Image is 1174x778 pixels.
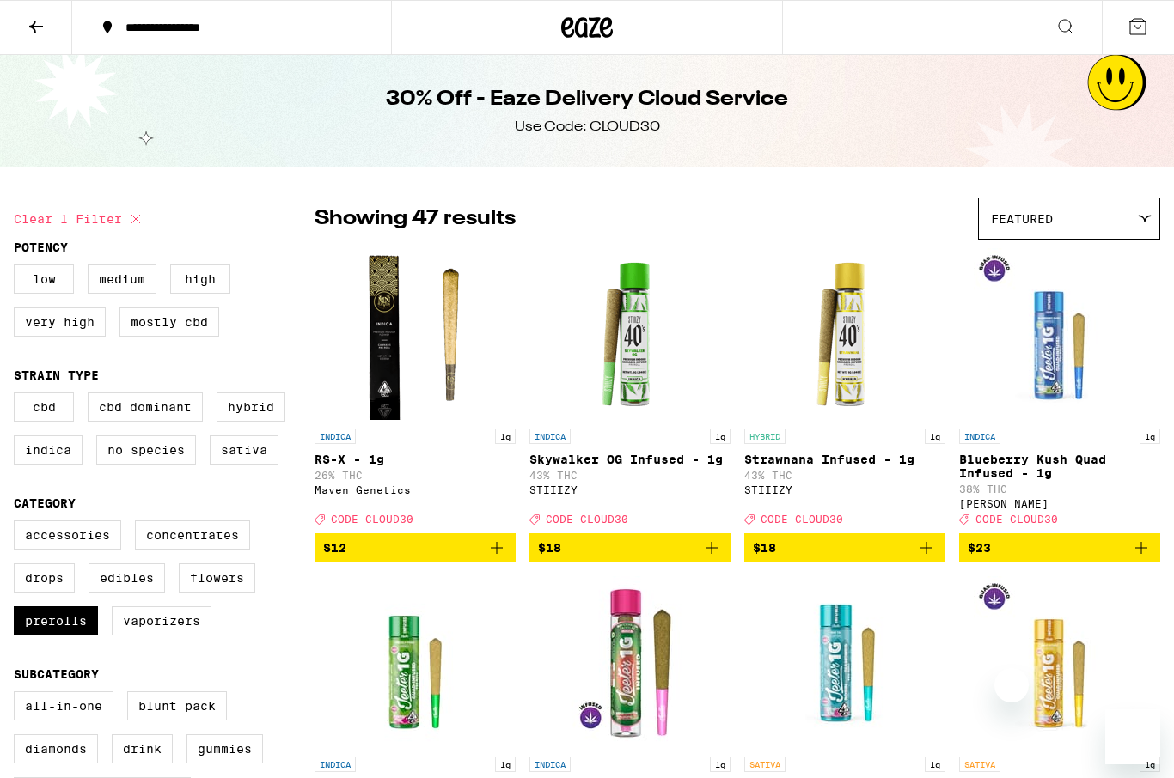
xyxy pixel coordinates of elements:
[14,606,98,635] label: Prerolls
[14,734,98,763] label: Diamonds
[135,520,250,550] label: Concentrates
[14,240,68,254] legend: Potency
[710,429,731,444] p: 1g
[315,484,516,495] div: Maven Genetics
[14,392,74,422] label: CBD
[991,212,1053,226] span: Featured
[959,498,1160,509] div: [PERSON_NAME]
[959,248,1160,533] a: Open page for Blueberry Kush Quad Infused - 1g from Jeeter
[744,453,945,466] p: Strawnana Infused - 1g
[14,691,113,720] label: All-In-One
[315,470,516,481] p: 26% THC
[331,514,413,525] span: CODE CLOUD30
[14,198,146,240] button: Clear 1 filter
[112,606,211,635] label: Vaporizers
[88,264,156,294] label: Medium
[959,533,1160,562] button: Add to bag
[1105,709,1160,764] iframe: Button to launch messaging window
[1140,429,1160,444] p: 1g
[761,514,843,525] span: CODE CLOUD30
[925,429,945,444] p: 1g
[14,520,121,550] label: Accessories
[759,248,931,420] img: STIIIZY - Strawnana Infused - 1g
[959,483,1160,495] p: 38% THC
[217,392,285,422] label: Hybrid
[495,757,516,772] p: 1g
[994,668,1029,702] iframe: Close message
[529,429,571,444] p: INDICA
[968,541,991,555] span: $23
[529,484,731,495] div: STIIIZY
[89,563,165,593] label: Edibles
[759,576,931,748] img: Jeeter - Mai Tai Quad Infused - 1g
[544,576,716,748] img: Jeeter - Watermelon Zkittlez Quad Infused - 1g
[744,429,786,444] p: HYBRID
[315,429,356,444] p: INDICA
[14,667,99,681] legend: Subcategory
[14,264,74,294] label: Low
[744,484,945,495] div: STIIIZY
[975,514,1058,525] span: CODE CLOUD30
[753,541,776,555] span: $18
[529,453,731,466] p: Skywalker OG Infused - 1g
[529,757,571,772] p: INDICA
[186,734,263,763] label: Gummies
[14,563,75,593] label: Drops
[88,392,203,422] label: CBD Dominant
[315,533,516,562] button: Add to bag
[329,576,501,748] img: Jeeter - Prickly Pear Quad Infused - 1g
[974,576,1146,748] img: Jeeter - Maui Wowie Quad Infused - 1g
[515,118,660,137] div: Use Code: CLOUD30
[744,757,786,772] p: SATIVA
[112,734,173,763] label: Drink
[974,248,1146,420] img: Jeeter - Blueberry Kush Quad Infused - 1g
[14,307,106,337] label: Very High
[529,470,731,481] p: 43% THC
[744,533,945,562] button: Add to bag
[14,368,99,382] legend: Strain Type
[710,757,731,772] p: 1g
[170,264,230,294] label: High
[119,307,219,337] label: Mostly CBD
[925,757,945,772] p: 1g
[538,541,561,555] span: $18
[315,248,516,533] a: Open page for RS-X - 1g from Maven Genetics
[179,563,255,593] label: Flowers
[323,541,346,555] span: $12
[546,514,628,525] span: CODE CLOUD30
[529,533,731,562] button: Add to bag
[210,435,278,465] label: Sativa
[744,248,945,533] a: Open page for Strawnana Infused - 1g from STIIIZY
[529,248,731,533] a: Open page for Skywalker OG Infused - 1g from STIIIZY
[315,204,516,234] p: Showing 47 results
[315,453,516,466] p: RS-X - 1g
[96,435,196,465] label: No Species
[959,453,1160,480] p: Blueberry Kush Quad Infused - 1g
[544,248,716,420] img: STIIIZY - Skywalker OG Infused - 1g
[14,496,76,510] legend: Category
[959,429,1000,444] p: INDICA
[127,691,227,720] label: Blunt Pack
[495,429,516,444] p: 1g
[1140,757,1160,772] p: 1g
[329,248,501,420] img: Maven Genetics - RS-X - 1g
[14,435,83,465] label: Indica
[744,470,945,481] p: 43% THC
[386,85,788,114] h1: 30% Off - Eaze Delivery Cloud Service
[315,757,356,772] p: INDICA
[959,757,1000,772] p: SATIVA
